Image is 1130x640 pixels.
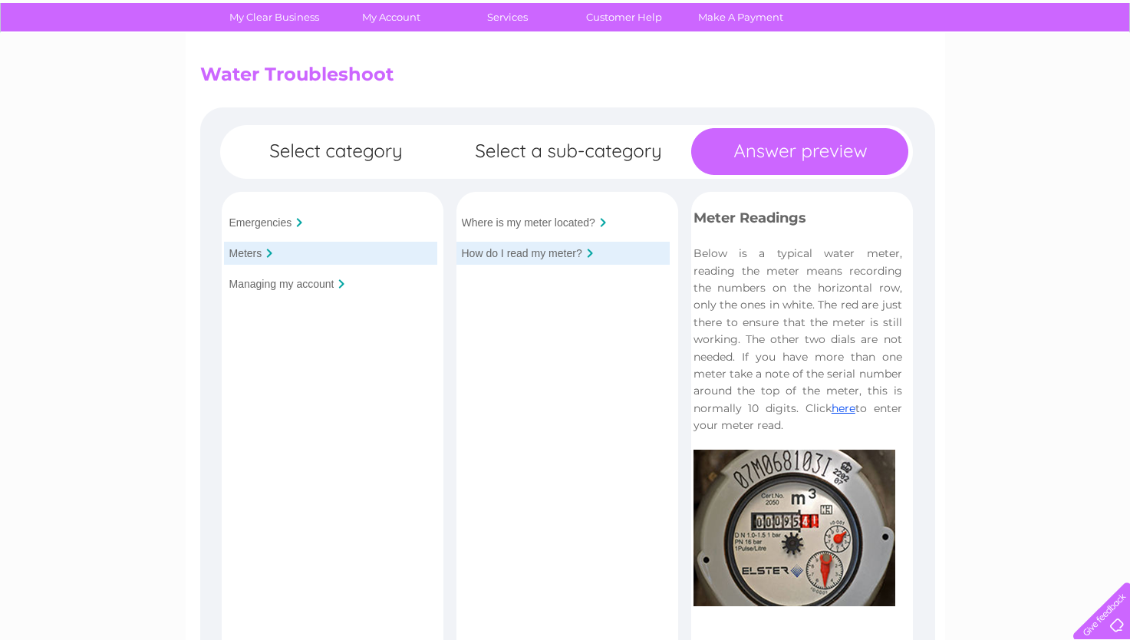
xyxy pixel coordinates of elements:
[561,3,687,31] a: Customer Help
[444,3,571,31] a: Services
[200,64,931,93] h2: Water Troubleshoot
[229,278,334,290] input: Managing my account
[693,207,902,234] h3: Meter Readings
[693,245,902,434] p: Below is a typical water meter, reading the meter means recording the numbers on the horizontal r...
[229,216,292,229] input: Emergencies
[40,40,118,87] img: logo.png
[203,8,928,74] div: Clear Business is a trading name of Verastar Limited (registered in [GEOGRAPHIC_DATA] No. 3667643...
[997,65,1019,77] a: Blog
[1079,65,1115,77] a: Log out
[860,65,889,77] a: Water
[462,247,582,259] input: How do I read my meter?
[841,8,947,27] a: 0333 014 3131
[677,3,804,31] a: Make A Payment
[462,216,595,229] input: Where is my meter located?
[328,3,454,31] a: My Account
[1028,65,1066,77] a: Contact
[211,3,338,31] a: My Clear Business
[832,401,855,415] a: here
[229,247,262,259] input: Meters
[898,65,932,77] a: Energy
[941,65,987,77] a: Telecoms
